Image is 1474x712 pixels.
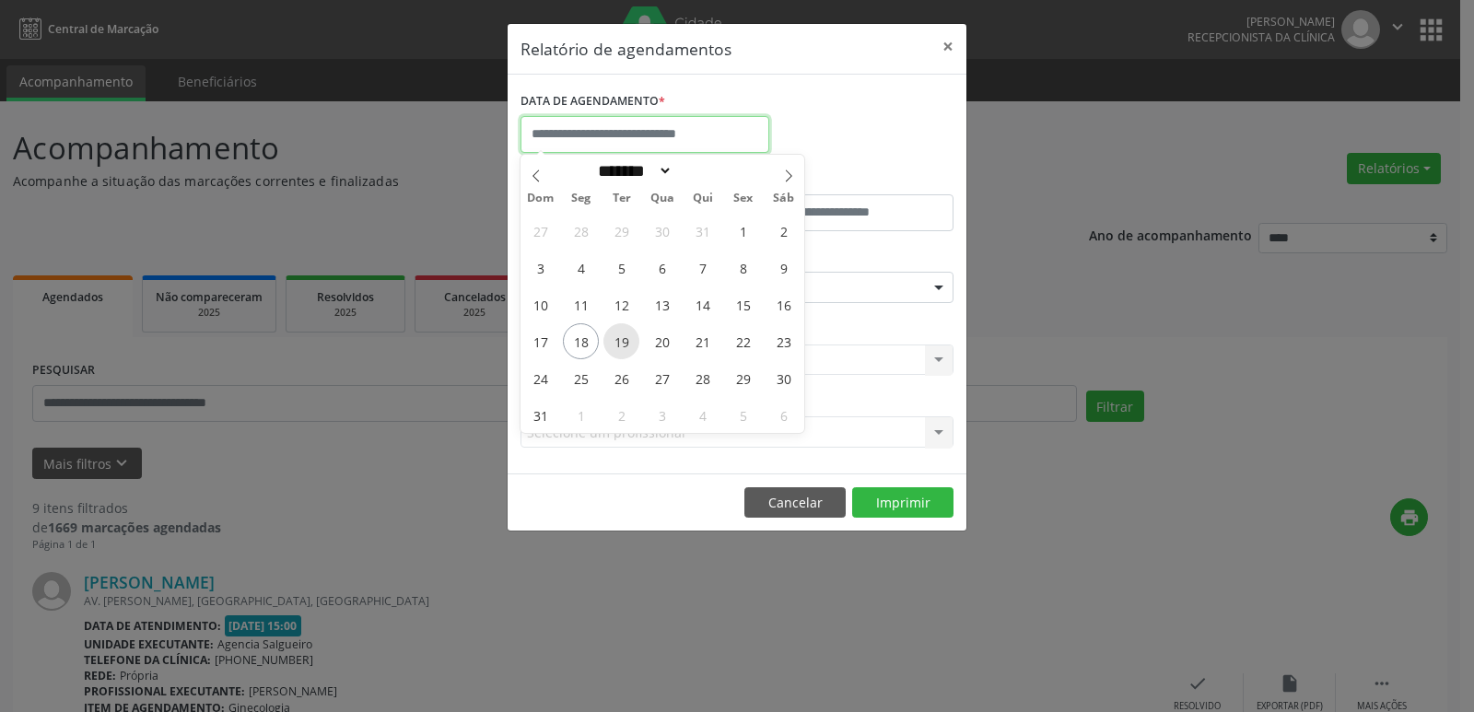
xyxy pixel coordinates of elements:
[521,88,665,116] label: DATA DE AGENDAMENTO
[930,24,966,69] button: Close
[684,213,720,249] span: Julho 31, 2025
[725,250,761,286] span: Agosto 8, 2025
[673,161,733,181] input: Year
[522,286,558,322] span: Agosto 10, 2025
[591,161,673,181] select: Month
[684,250,720,286] span: Agosto 7, 2025
[603,250,639,286] span: Agosto 5, 2025
[522,213,558,249] span: Julho 27, 2025
[603,397,639,433] span: Setembro 2, 2025
[725,360,761,396] span: Agosto 29, 2025
[725,213,761,249] span: Agosto 1, 2025
[766,250,801,286] span: Agosto 9, 2025
[852,487,953,519] button: Imprimir
[644,323,680,359] span: Agosto 20, 2025
[725,397,761,433] span: Setembro 5, 2025
[563,286,599,322] span: Agosto 11, 2025
[742,166,953,194] label: ATÉ
[522,323,558,359] span: Agosto 17, 2025
[561,193,602,204] span: Seg
[603,360,639,396] span: Agosto 26, 2025
[603,213,639,249] span: Julho 29, 2025
[764,193,804,204] span: Sáb
[602,193,642,204] span: Ter
[723,193,764,204] span: Sex
[603,286,639,322] span: Agosto 12, 2025
[684,286,720,322] span: Agosto 14, 2025
[563,360,599,396] span: Agosto 25, 2025
[684,397,720,433] span: Setembro 4, 2025
[563,323,599,359] span: Agosto 18, 2025
[603,323,639,359] span: Agosto 19, 2025
[642,193,683,204] span: Qua
[725,286,761,322] span: Agosto 15, 2025
[766,286,801,322] span: Agosto 16, 2025
[644,360,680,396] span: Agosto 27, 2025
[644,397,680,433] span: Setembro 3, 2025
[563,250,599,286] span: Agosto 4, 2025
[563,397,599,433] span: Setembro 1, 2025
[522,397,558,433] span: Agosto 31, 2025
[744,487,846,519] button: Cancelar
[766,213,801,249] span: Agosto 2, 2025
[766,397,801,433] span: Setembro 6, 2025
[684,360,720,396] span: Agosto 28, 2025
[683,193,723,204] span: Qui
[725,323,761,359] span: Agosto 22, 2025
[644,250,680,286] span: Agosto 6, 2025
[644,213,680,249] span: Julho 30, 2025
[684,323,720,359] span: Agosto 21, 2025
[522,250,558,286] span: Agosto 3, 2025
[521,193,561,204] span: Dom
[644,286,680,322] span: Agosto 13, 2025
[521,37,731,61] h5: Relatório de agendamentos
[766,323,801,359] span: Agosto 23, 2025
[563,213,599,249] span: Julho 28, 2025
[522,360,558,396] span: Agosto 24, 2025
[766,360,801,396] span: Agosto 30, 2025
